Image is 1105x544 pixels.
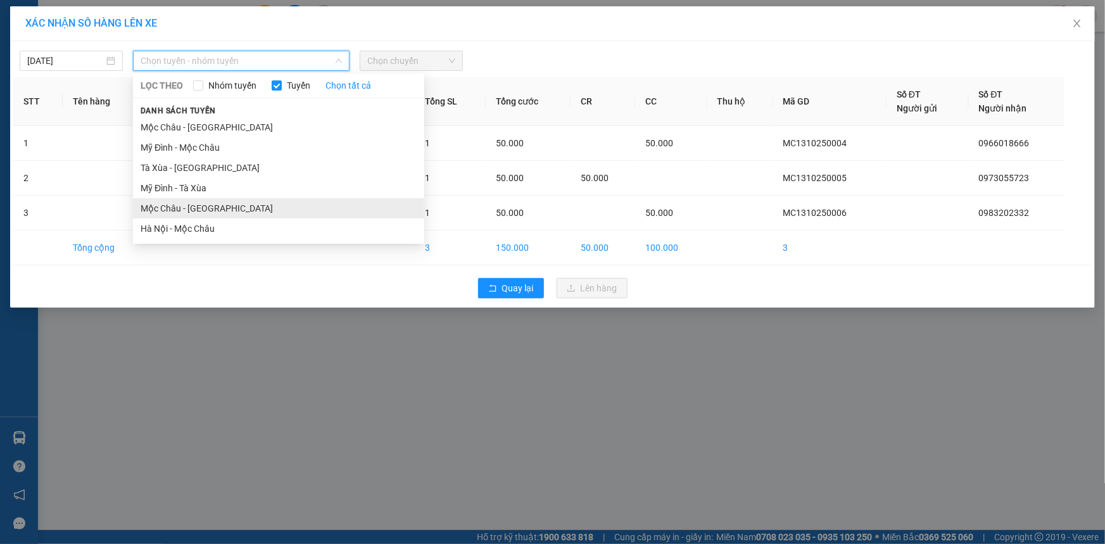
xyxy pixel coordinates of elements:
[425,138,430,148] span: 1
[979,138,1030,148] span: 0966018666
[27,54,104,68] input: 13/10/2025
[141,79,183,92] span: LỌC THEO
[122,34,184,46] span: 0981 559 551
[133,117,424,137] li: Mộc Châu - [GEOGRAPHIC_DATA]
[488,284,497,294] span: rollback
[496,208,524,218] span: 50.000
[773,77,887,126] th: Mã GD
[783,138,847,148] span: MC1310250004
[707,77,773,126] th: Thu hộ
[415,231,486,265] td: 3
[897,89,921,99] span: Số ĐT
[325,79,371,92] a: Chọn tất cả
[5,72,39,80] span: Người gửi:
[645,138,673,148] span: 50.000
[1072,18,1082,28] span: close
[367,51,455,70] span: Chọn chuyến
[581,173,609,183] span: 50.000
[486,77,571,126] th: Tổng cước
[119,13,184,32] span: VP [PERSON_NAME]
[635,77,707,126] th: CC
[773,231,887,265] td: 3
[133,178,424,198] li: Mỹ Đình - Tà Xùa
[979,103,1027,113] span: Người nhận
[13,196,63,231] td: 3
[415,77,486,126] th: Tổng SL
[496,173,524,183] span: 50.000
[571,77,636,126] th: CR
[5,89,94,107] span: 0362327355
[41,39,81,51] em: Logistics
[133,137,424,158] li: Mỹ Đình - Mộc Châu
[203,79,262,92] span: Nhóm tuyến
[979,173,1030,183] span: 0973055723
[979,208,1030,218] span: 0983202332
[783,173,847,183] span: MC1310250005
[13,126,63,161] td: 1
[571,231,636,265] td: 50.000
[502,281,534,295] span: Quay lại
[5,80,44,89] span: Người nhận:
[39,7,82,20] span: HAIVAN
[133,105,224,117] span: Danh sách tuyến
[425,208,430,218] span: 1
[13,161,63,196] td: 2
[635,231,707,265] td: 100.000
[478,278,544,298] button: rollbackQuay lại
[645,208,673,218] span: 50.000
[133,218,424,239] li: Hà Nội - Mộc Châu
[783,208,847,218] span: MC1310250006
[1059,6,1095,42] button: Close
[496,138,524,148] span: 50.000
[13,77,63,126] th: STT
[63,77,146,126] th: Tên hàng
[335,57,343,65] span: down
[486,231,571,265] td: 150.000
[141,51,342,70] span: Chọn tuyến - nhóm tuyến
[557,278,628,298] button: uploadLên hàng
[133,158,424,178] li: Tà Xùa - [GEOGRAPHIC_DATA]
[897,103,937,113] span: Người gửi
[282,79,315,92] span: Tuyến
[63,231,146,265] td: Tổng cộng
[23,23,98,36] span: XUANTRANG
[25,17,157,29] span: XÁC NHẬN SỐ HÀNG LÊN XE
[133,198,424,218] li: Mộc Châu - [GEOGRAPHIC_DATA]
[979,89,1003,99] span: Số ĐT
[425,173,430,183] span: 1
